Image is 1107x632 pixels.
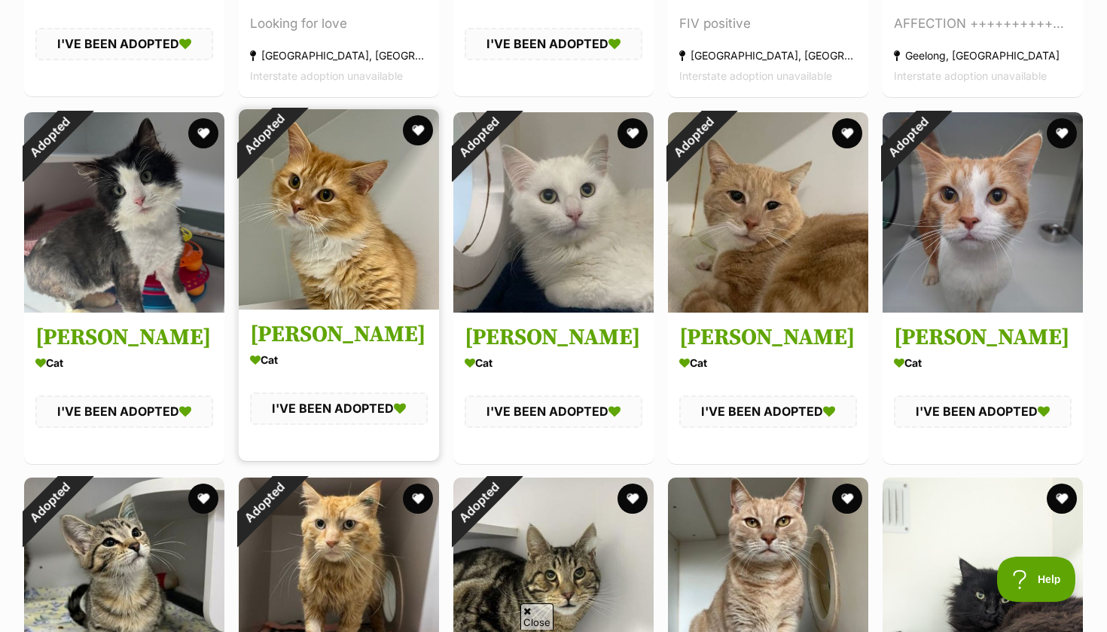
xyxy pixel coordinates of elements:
button: favourite [188,118,218,148]
button: favourite [832,118,862,148]
h3: [PERSON_NAME] [250,320,428,349]
h3: [PERSON_NAME] [465,323,642,352]
a: Adopted [453,301,654,316]
button: favourite [403,115,433,145]
div: FIV positive [679,14,857,35]
img: Benson Boone [24,112,224,313]
img: Shawn Mendes [883,112,1083,313]
div: Adopted [434,93,523,182]
div: I'VE BEEN ADOPTED [250,392,428,424]
a: [PERSON_NAME] Cat I'VE BEEN ADOPTED favourite [24,312,224,463]
div: I'VE BEEN ADOPTED [894,395,1072,427]
button: favourite [1047,118,1077,148]
iframe: Help Scout Beacon - Open [997,557,1077,602]
button: favourite [832,484,862,514]
h3: [PERSON_NAME] [35,323,213,352]
div: Adopted [219,90,309,179]
img: Julian [453,112,654,313]
div: Cat [465,352,642,374]
div: Cat [894,352,1072,374]
div: Adopted [219,458,309,548]
div: Cat [35,352,213,374]
div: I'VE BEEN ADOPTED [679,395,857,427]
div: [GEOGRAPHIC_DATA], [GEOGRAPHIC_DATA] [250,46,428,66]
div: Looking for love [250,14,428,35]
div: I'VE BEEN ADOPTED [35,29,213,60]
a: Adopted [668,301,868,316]
a: [PERSON_NAME] Cat I'VE BEEN ADOPTED favourite [883,312,1083,463]
a: Adopted [24,301,224,316]
h3: [PERSON_NAME] [679,323,857,352]
div: [GEOGRAPHIC_DATA], [GEOGRAPHIC_DATA] [679,46,857,66]
div: I'VE BEEN ADOPTED [465,29,642,60]
div: Adopted [434,458,523,548]
a: Adopted [239,298,439,313]
a: [PERSON_NAME] Cat I'VE BEEN ADOPTED favourite [239,309,439,460]
span: Close [520,603,553,630]
a: Adopted [883,301,1083,316]
button: favourite [1047,484,1077,514]
span: Interstate adoption unavailable [250,70,403,83]
div: I'VE BEEN ADOPTED [465,395,642,427]
div: Adopted [5,93,94,182]
div: I'VE BEEN ADOPTED [35,395,213,427]
button: favourite [188,484,218,514]
img: Francis [668,112,868,313]
span: Interstate adoption unavailable [894,70,1047,83]
h3: [PERSON_NAME] [894,323,1072,352]
button: favourite [618,484,648,514]
img: Sam Smith [239,109,439,310]
button: favourite [403,484,433,514]
div: Adopted [5,458,94,548]
button: favourite [618,118,648,148]
div: Cat [250,349,428,371]
span: Interstate adoption unavailable [679,70,832,83]
div: Adopted [863,93,953,182]
a: [PERSON_NAME] Cat I'VE BEEN ADOPTED favourite [668,312,868,463]
div: AFFECTION +++++++++++++++ [894,14,1072,35]
a: [PERSON_NAME] Cat I'VE BEEN ADOPTED favourite [453,312,654,463]
div: Adopted [648,93,738,182]
div: Cat [679,352,857,374]
div: Geelong, [GEOGRAPHIC_DATA] [894,46,1072,66]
